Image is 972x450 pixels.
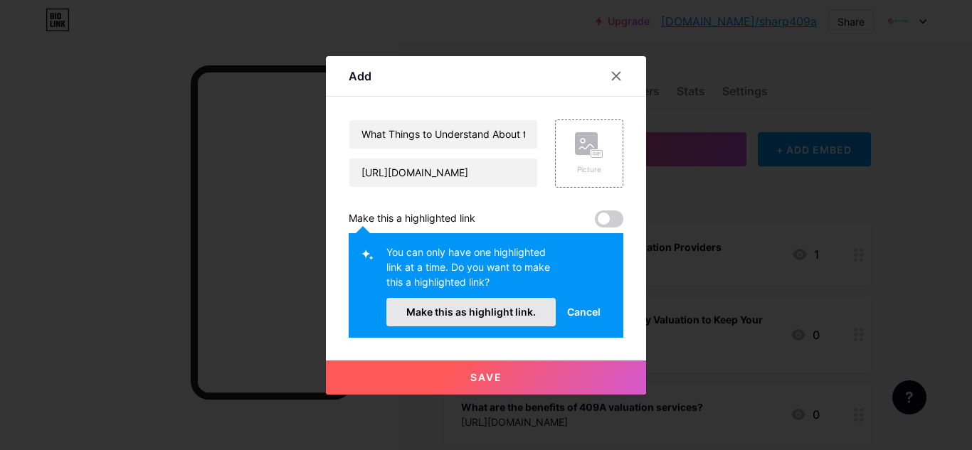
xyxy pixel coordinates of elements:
[349,210,475,227] div: Make this a highlighted link
[386,245,556,298] div: You can only have one highlighted link at a time. Do you want to make this a highlighted link?
[386,298,556,326] button: Make this as highlight link.
[406,306,536,318] span: Make this as highlight link.
[349,120,537,149] input: Title
[470,371,502,383] span: Save
[349,159,537,187] input: URL
[575,164,603,175] div: Picture
[349,68,371,85] div: Add
[567,304,601,319] span: Cancel
[556,298,612,326] button: Cancel
[326,360,646,395] button: Save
